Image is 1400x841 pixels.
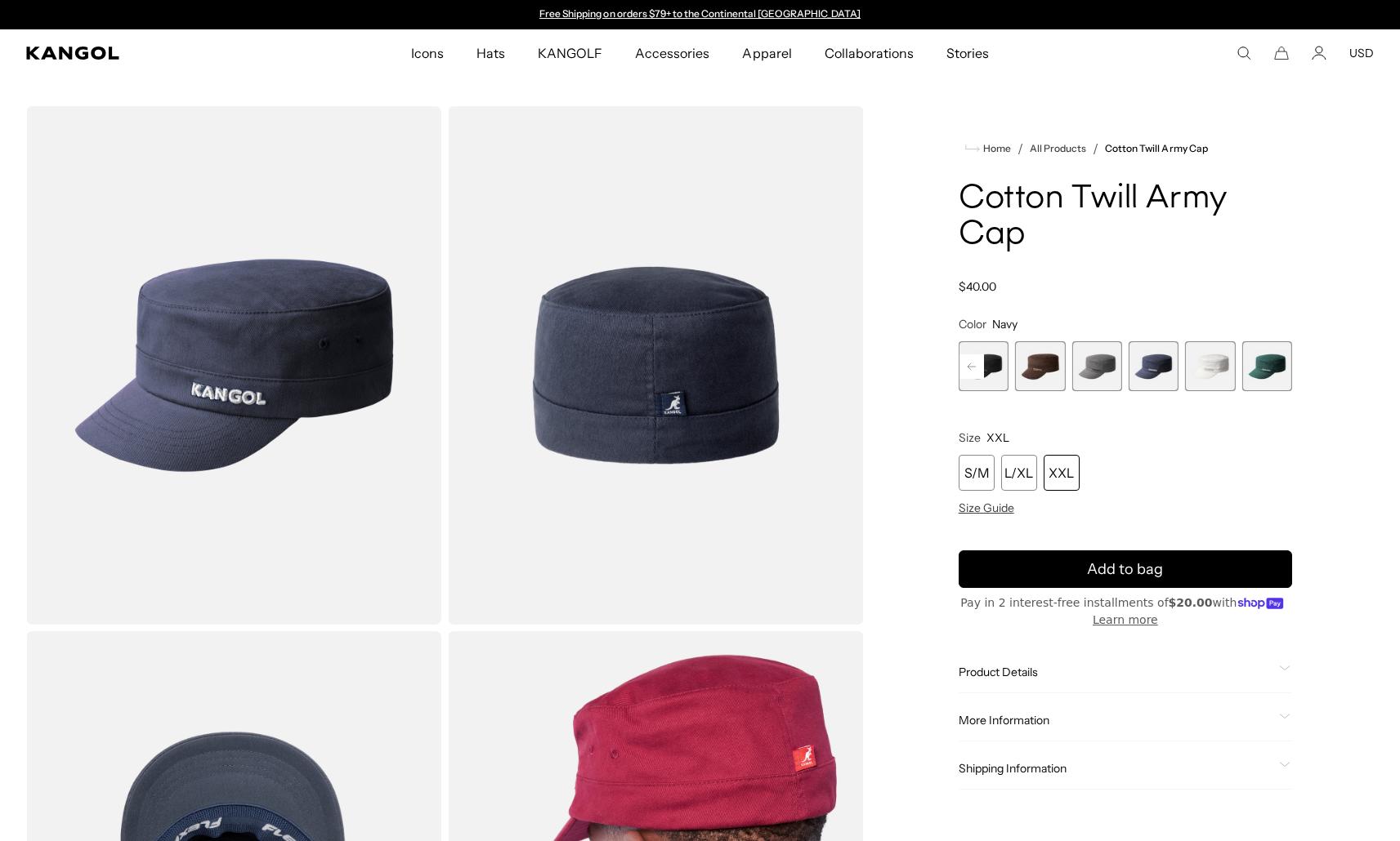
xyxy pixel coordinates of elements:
div: L/XL [1001,455,1037,491]
span: KANGOLF [538,29,602,77]
a: Kangol [26,47,271,60]
span: XXL [986,430,1009,445]
a: All Products [1030,143,1086,154]
span: Collaborations [825,29,914,77]
label: Black [959,341,1009,391]
label: Brown [1015,341,1065,391]
li: / [1086,139,1098,158]
div: 7 of 9 [1129,341,1179,391]
span: Size Guide [959,501,1014,515]
label: Pine [1242,341,1292,391]
div: S/M [959,455,995,491]
a: Accessories [619,29,726,77]
a: Account [1312,46,1326,60]
a: Collaborations [808,29,930,77]
span: Apparel [742,29,791,77]
div: 9 of 9 [1242,341,1292,391]
div: XXL [1044,455,1080,491]
span: Stories [946,29,989,77]
div: 8 of 9 [1185,341,1235,391]
div: Announcement [532,8,869,21]
label: Grey [1071,341,1121,391]
nav: breadcrumbs [959,139,1292,158]
a: KANGOLF [521,29,619,77]
a: Icons [395,29,460,77]
li: / [1011,139,1023,158]
div: 4 of 9 [959,341,1009,391]
div: 1 of 2 [532,8,869,21]
a: Apparel [726,29,807,77]
span: Product Details [959,665,1273,679]
span: More Information [959,713,1273,728]
a: Home [965,141,1011,156]
a: Cotton Twill Army Cap [1105,143,1208,154]
summary: Search here [1237,46,1251,60]
button: Add to bag [959,550,1292,588]
a: Stories [930,29,1005,77]
span: Hats [476,29,505,77]
span: Home [980,143,1011,154]
span: Shipping Information [959,761,1273,776]
span: $40.00 [959,279,996,294]
span: Add to bag [1087,558,1163,581]
a: Free Shipping on orders $79+ to the Continental [GEOGRAPHIC_DATA] [539,7,861,20]
img: color-navy [448,106,863,625]
span: Size [959,430,981,445]
span: Color [959,317,986,332]
label: White [1185,341,1235,391]
a: Hats [460,29,521,77]
span: Accessories [635,29,709,77]
button: USD [1349,46,1374,60]
span: Navy [992,317,1018,332]
button: Cart [1274,46,1289,60]
slideshow-component: Announcement bar [532,8,869,21]
div: 6 of 9 [1071,341,1121,391]
img: color-navy [26,106,441,625]
label: Navy [1129,341,1179,391]
h1: Cotton Twill Army Cap [959,181,1292,253]
span: Icons [411,29,444,77]
div: 5 of 9 [1015,341,1065,391]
